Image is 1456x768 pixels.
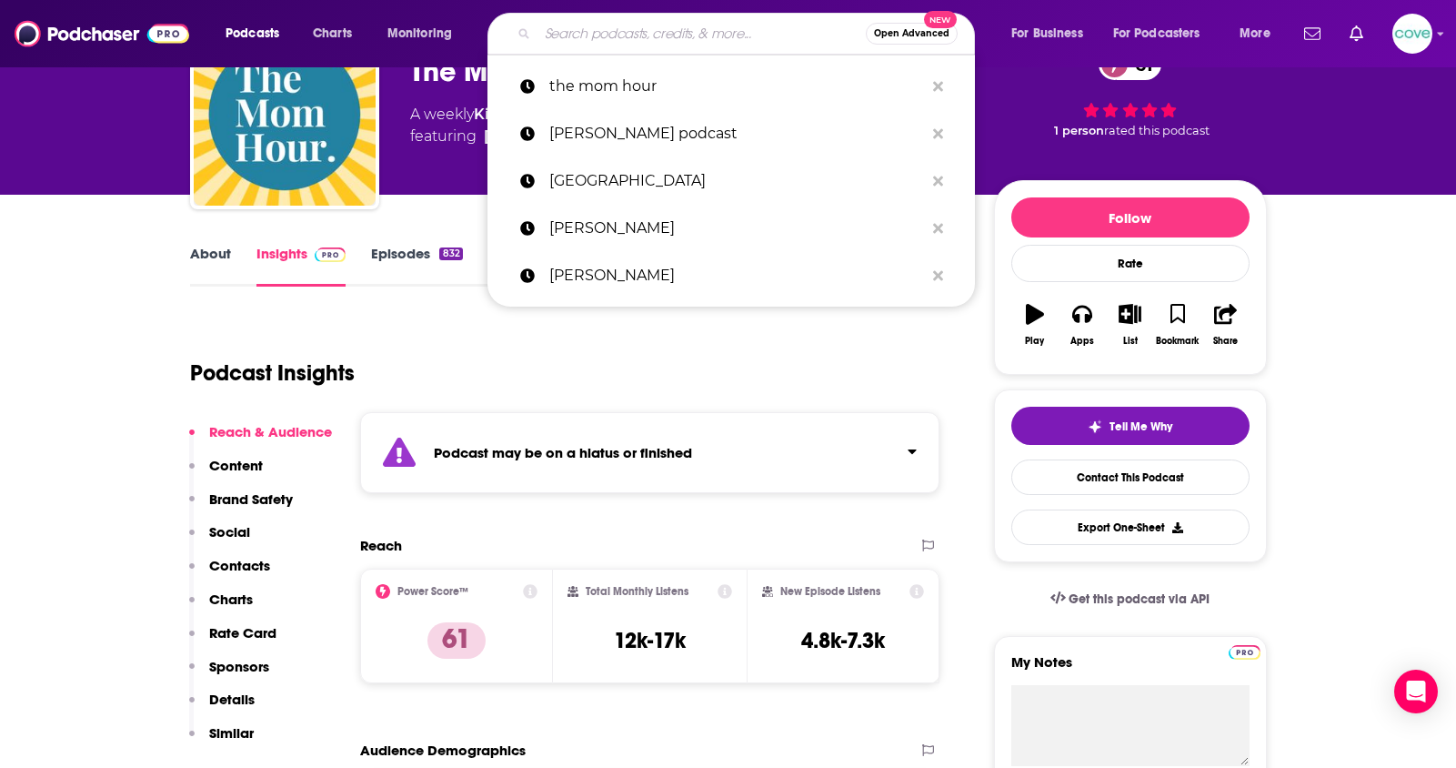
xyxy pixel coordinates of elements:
a: Meagan Francis [484,126,614,147]
button: open menu [375,19,476,48]
p: Sponsors [209,658,269,675]
div: Bookmark [1156,336,1199,347]
a: [PERSON_NAME] [487,252,975,299]
p: Contacts [209,557,270,574]
button: open menu [999,19,1106,48]
span: featuring [410,126,787,147]
div: Search podcasts, credits, & more... [505,13,992,55]
img: Podchaser - Follow, Share and Rate Podcasts [15,16,189,51]
img: Podchaser Pro [315,248,346,262]
a: Charts [301,19,363,48]
div: List [1123,336,1138,347]
p: 61 [427,622,486,659]
p: clark howard podcast [549,110,924,157]
div: Apps [1070,336,1094,347]
a: [PERSON_NAME] [487,205,975,252]
strong: Podcast may be on a hiatus or finished [434,444,692,461]
p: Content [209,457,263,474]
button: Share [1201,292,1249,358]
a: About [190,245,231,287]
p: candace [549,252,924,299]
a: Show notifications dropdown [1342,18,1371,49]
section: Click to expand status details [360,412,940,493]
button: open menu [1227,19,1293,48]
span: Monitoring [387,21,452,46]
span: For Podcasters [1113,21,1200,46]
div: 61 1 personrated this podcast [994,36,1267,149]
span: More [1240,21,1270,46]
h3: 12k-17k [614,627,686,654]
a: Show notifications dropdown [1297,18,1328,49]
div: 832 [439,248,462,260]
h2: New Episode Listens [780,585,880,598]
div: Share [1213,336,1238,347]
div: A weekly podcast [410,104,787,147]
img: tell me why sparkle [1088,419,1102,434]
button: Follow [1011,197,1250,237]
button: Bookmark [1154,292,1201,358]
h2: Total Monthly Listens [586,585,688,598]
button: open menu [213,19,303,48]
button: Play [1011,292,1059,358]
button: Export One-Sheet [1011,510,1250,545]
button: Content [189,457,263,490]
a: [PERSON_NAME] podcast [487,110,975,157]
p: Brand Safety [209,490,293,508]
span: New [924,11,957,28]
input: Search podcasts, credits, & more... [537,19,866,48]
div: Rate [1011,245,1250,282]
p: dadville [549,157,924,205]
div: Open Intercom Messenger [1394,670,1438,713]
button: Reach & Audience [189,423,332,457]
button: Brand Safety [189,490,293,524]
span: Get this podcast via API [1069,591,1210,607]
label: My Notes [1011,653,1250,685]
p: Charts [209,591,253,608]
img: Podchaser Pro [1229,645,1260,660]
a: Kids [474,106,507,123]
button: List [1106,292,1153,358]
h2: Audience Demographics [360,742,526,759]
img: The Mom Hour [194,24,376,206]
button: Rate Card [189,624,276,658]
a: Pro website [1229,642,1260,660]
a: Get this podcast via API [1036,577,1225,621]
h1: Podcast Insights [190,359,355,387]
span: Podcasts [226,21,279,46]
button: Show profile menu [1392,14,1432,54]
a: InsightsPodchaser Pro [256,245,346,287]
span: Tell Me Why [1110,419,1172,434]
span: Logged in as CovePodcast [1392,14,1432,54]
p: Details [209,691,255,708]
div: Play [1025,336,1044,347]
img: User Profile [1392,14,1432,54]
button: Apps [1059,292,1106,358]
p: candace owens [549,205,924,252]
button: tell me why sparkleTell Me Why [1011,407,1250,445]
h3: 4.8k-7.3k [801,627,885,654]
p: Social [209,523,250,541]
h2: Power Score™ [397,585,468,598]
a: the mom hour [487,63,975,110]
button: Social [189,523,250,557]
span: For Business [1011,21,1083,46]
p: Similar [209,724,254,742]
button: Sponsors [189,658,269,692]
a: Episodes832 [371,245,462,287]
h2: Reach [360,537,402,554]
span: rated this podcast [1104,124,1210,137]
button: Contacts [189,557,270,591]
p: the mom hour [549,63,924,110]
button: Open AdvancedNew [866,23,958,45]
span: Charts [313,21,352,46]
button: Similar [189,724,254,758]
a: [GEOGRAPHIC_DATA] [487,157,975,205]
p: Reach & Audience [209,423,332,440]
a: Contact This Podcast [1011,460,1250,495]
p: Rate Card [209,624,276,642]
button: open menu [1101,19,1227,48]
span: Open Advanced [874,29,949,38]
button: Charts [189,591,253,624]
